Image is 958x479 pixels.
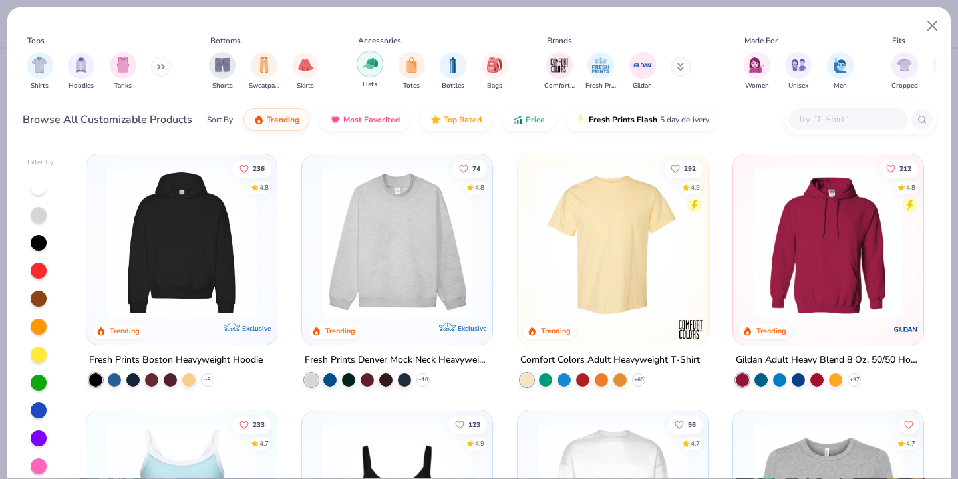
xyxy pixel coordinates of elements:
[253,114,264,125] img: trending.gif
[892,35,905,47] div: Fits
[920,13,945,39] button: Close
[267,114,299,125] span: Trending
[482,52,508,91] button: filter button
[114,81,132,91] span: Tanks
[736,352,921,369] div: Gildan Adult Heavy Blend 8 Oz. 50/50 Hooded Sweatshirt
[785,52,812,91] button: filter button
[298,57,313,73] img: Skirts Image
[358,35,401,47] div: Accessories
[834,81,847,91] span: Men
[357,51,383,90] div: filter for Hats
[629,52,656,91] div: filter for Gildan
[891,52,918,91] div: filter for Cropped
[204,376,211,384] span: + 9
[746,168,910,318] img: 01756b78-01f6-4cc6-8d8a-3c30c1a0c8ac
[891,52,918,91] button: filter button
[688,421,696,428] span: 56
[677,316,704,343] img: Comfort Colors logo
[479,168,643,318] img: a90f7c54-8796-4cb2-9d6e-4e9644cfe0fe
[833,57,848,73] img: Men Image
[212,81,233,91] span: Shorts
[253,421,265,428] span: 233
[575,114,586,125] img: flash.gif
[906,438,915,448] div: 4.7
[633,81,652,91] span: Gildan
[544,52,575,91] div: filter for Comfort Colors
[472,165,480,172] span: 74
[249,52,279,91] button: filter button
[320,108,410,131] button: Most Favorited
[116,57,130,73] img: Tanks Image
[897,57,912,73] img: Cropped Image
[31,81,49,91] span: Shirts
[749,57,764,73] img: Women Image
[745,81,769,91] span: Women
[110,52,136,91] button: filter button
[788,81,808,91] span: Unisex
[544,52,575,91] button: filter button
[297,81,314,91] span: Skirts
[827,52,854,91] div: filter for Men
[357,52,383,91] button: filter button
[249,81,279,91] span: Sweatpants
[27,52,53,91] button: filter button
[100,168,263,318] img: 91acfc32-fd48-4d6b-bdad-a4c1a30ac3fc
[691,182,700,192] div: 4.9
[452,159,487,178] button: Like
[475,438,484,448] div: 4.9
[589,114,657,125] span: Fresh Prints Flash
[363,80,377,90] span: Hats
[260,438,269,448] div: 4.7
[440,52,466,91] button: filter button
[585,52,616,91] div: filter for Fresh Prints
[343,114,400,125] span: Most Favorited
[691,438,700,448] div: 4.7
[430,114,441,125] img: TopRated.gif
[399,52,425,91] button: filter button
[363,56,378,71] img: Hats Image
[791,57,806,73] img: Unisex Image
[242,324,271,333] span: Exclusive
[27,35,45,47] div: Tops
[243,108,309,131] button: Trending
[585,81,616,91] span: Fresh Prints
[292,52,319,91] button: filter button
[448,415,487,434] button: Like
[27,158,54,168] div: Filter By
[32,57,47,73] img: Shirts Image
[442,81,464,91] span: Bottles
[210,35,241,47] div: Bottoms
[906,182,915,192] div: 4.8
[209,52,236,91] button: filter button
[440,52,466,91] div: filter for Bottles
[249,52,279,91] div: filter for Sweatpants
[68,52,94,91] div: filter for Hoodies
[23,112,192,128] div: Browse All Customizable Products
[403,81,420,91] span: Totes
[305,352,490,369] div: Fresh Prints Denver Mock Neck Heavyweight Sweatshirt
[253,165,265,172] span: 236
[531,168,695,318] img: 029b8af0-80e6-406f-9fdc-fdf898547912
[629,52,656,91] button: filter button
[796,112,899,127] input: Try "T-Shirt"
[544,81,575,91] span: Comfort Colors
[209,52,236,91] div: filter for Shorts
[633,55,653,75] img: Gildan Image
[744,52,770,91] button: filter button
[547,35,572,47] div: Brands
[668,415,703,434] button: Like
[292,52,319,91] div: filter for Skirts
[892,316,919,343] img: Gildan logo
[89,352,263,369] div: Fresh Prints Boston Heavyweight Hoodie
[315,168,479,318] img: f5d85501-0dbb-4ee4-b115-c08fa3845d83
[694,168,858,318] img: e55d29c3-c55d-459c-bfd9-9b1c499ab3c6
[565,108,719,131] button: Fresh Prints Flash5 day delivery
[785,52,812,91] div: filter for Unisex
[550,55,569,75] img: Comfort Colors Image
[684,165,696,172] span: 292
[744,35,778,47] div: Made For
[502,108,555,131] button: Price
[418,376,428,384] span: + 10
[207,114,233,126] div: Sort By
[520,352,700,369] div: Comfort Colors Adult Heavyweight T-Shirt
